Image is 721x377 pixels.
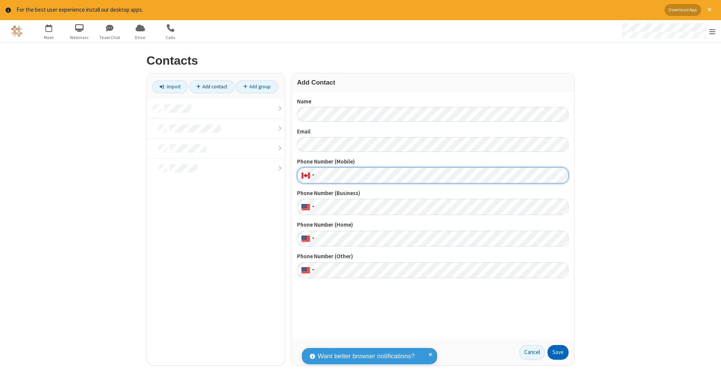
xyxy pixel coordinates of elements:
[65,34,94,41] span: Webinars
[615,20,721,42] div: Open menu
[297,199,317,215] div: United States: + 1
[297,157,569,166] label: Phone Number (Mobile)
[297,79,569,86] h3: Add Contact
[152,80,188,93] a: Import
[548,345,569,360] button: Save
[126,34,154,41] span: Drive
[297,221,569,229] label: Phone Number (Home)
[236,80,278,93] a: Add group
[318,351,415,361] span: Want better browser notifications?
[96,34,124,41] span: Team Chat
[146,54,575,67] h2: Contacts
[665,4,701,16] button: Download App
[157,34,185,41] span: Calls
[297,189,569,198] label: Phone Number (Business)
[297,252,569,261] label: Phone Number (Other)
[3,20,31,42] button: Logo
[519,345,545,360] a: Cancel
[297,167,317,183] div: Canada: + 1
[17,6,659,14] div: For the best user experience install our desktop apps.
[297,97,569,106] label: Name
[297,262,317,279] div: United States: + 1
[297,127,569,136] label: Email
[189,80,235,93] a: Add contact
[704,4,715,16] button: Close alert
[11,26,23,37] img: QA Selenium DO NOT DELETE OR CHANGE
[35,34,63,41] span: Meet
[297,231,317,247] div: United States: + 1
